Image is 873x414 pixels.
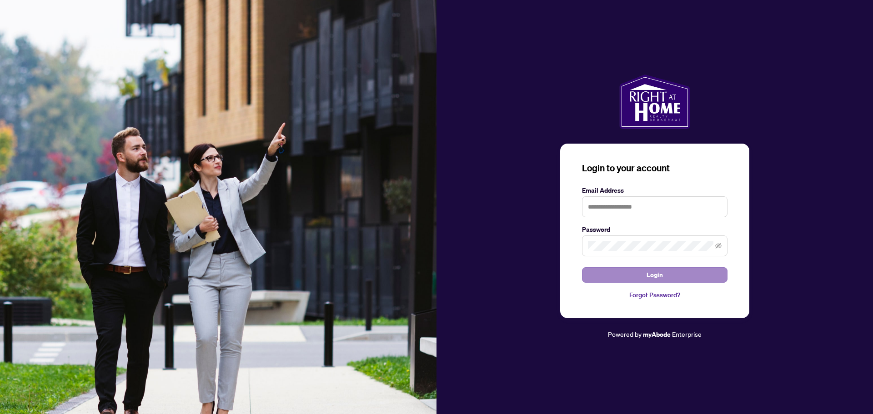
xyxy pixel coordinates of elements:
[643,329,671,339] a: myAbode
[582,224,727,234] label: Password
[582,290,727,300] a: Forgot Password?
[582,162,727,175] h3: Login to your account
[582,185,727,195] label: Email Address
[619,75,690,129] img: ma-logo
[647,268,663,282] span: Login
[608,330,642,338] span: Powered by
[715,243,722,249] span: eye-invisible
[582,267,727,283] button: Login
[672,330,702,338] span: Enterprise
